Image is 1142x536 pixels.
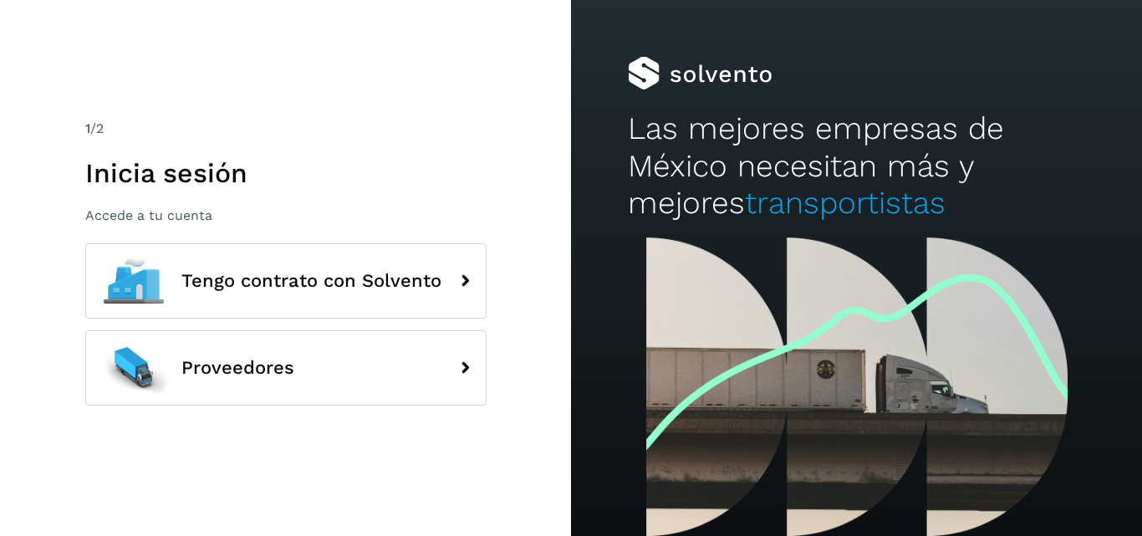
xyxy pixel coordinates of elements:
[85,207,487,223] p: Accede a tu cuenta
[85,120,90,136] span: 1
[85,330,487,406] button: Proveedores
[85,243,487,319] button: Tengo contrato con Solvento
[85,157,487,189] h1: Inicia sesión
[181,271,441,291] span: Tengo contrato con Solvento
[85,119,487,139] div: /2
[181,358,294,378] span: Proveedores
[628,110,1084,222] h2: Las mejores empresas de México necesitan más y mejores
[745,185,946,221] span: transportistas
